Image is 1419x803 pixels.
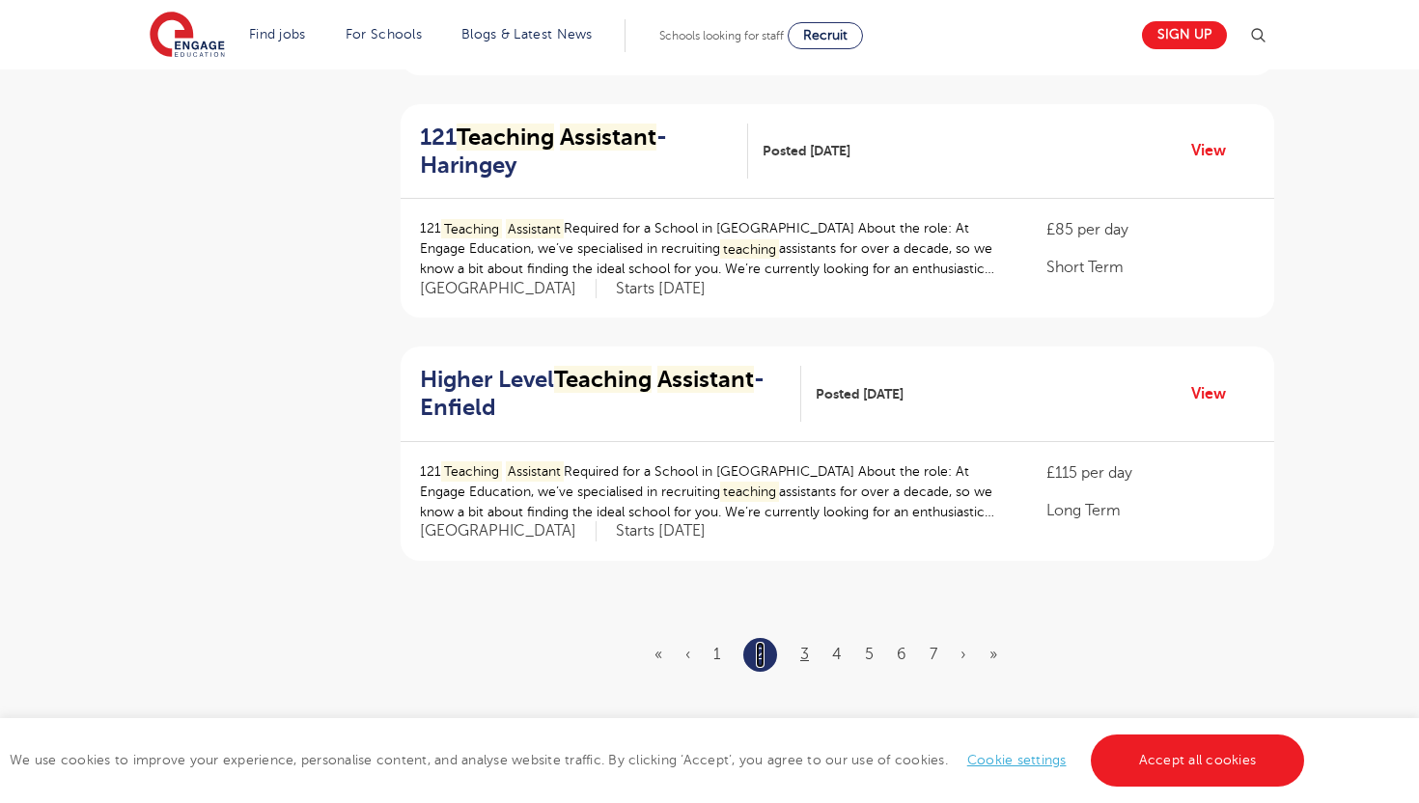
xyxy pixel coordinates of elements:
[1191,381,1240,406] a: View
[657,366,754,393] mark: Assistant
[1046,499,1255,522] p: Long Term
[865,646,874,663] a: 5
[654,646,662,663] a: First
[249,27,306,42] a: Find jobs
[420,461,1008,522] p: 121 Required for a School in [GEOGRAPHIC_DATA] About the role: At Engage Education, we’ve special...
[560,124,656,151] mark: Assistant
[420,279,597,299] span: [GEOGRAPHIC_DATA]
[756,642,765,667] a: 2
[713,646,720,663] a: 1
[720,239,779,260] mark: teaching
[1091,734,1305,787] a: Accept all cookies
[420,124,748,180] a: 121Teaching Assistant- Haringey
[420,124,733,180] h2: 121 - Haringey
[1046,461,1255,485] p: £115 per day
[150,12,225,60] img: Engage Education
[554,366,652,393] mark: Teaching
[1191,138,1240,163] a: View
[616,521,706,541] p: Starts [DATE]
[346,27,422,42] a: For Schools
[441,219,502,239] mark: Teaching
[1142,21,1227,49] a: Sign up
[967,753,1067,767] a: Cookie settings
[763,141,850,161] span: Posted [DATE]
[788,22,863,49] a: Recruit
[420,366,801,422] a: Higher LevelTeaching Assistant- Enfield
[616,279,706,299] p: Starts [DATE]
[989,646,997,663] a: Last
[960,646,966,663] a: Next
[10,753,1309,767] span: We use cookies to improve your experience, personalise content, and analyse website traffic. By c...
[803,28,848,42] span: Recruit
[1046,218,1255,241] p: £85 per day
[420,366,786,422] h2: Higher Level - Enfield
[420,521,597,541] span: [GEOGRAPHIC_DATA]
[832,646,842,663] a: 4
[720,482,779,502] mark: teaching
[930,646,937,663] a: 7
[897,646,906,663] a: 6
[461,27,593,42] a: Blogs & Latest News
[1046,256,1255,279] p: Short Term
[685,646,690,663] a: Previous
[457,124,554,151] mark: Teaching
[506,219,565,239] mark: Assistant
[506,461,565,482] mark: Assistant
[800,646,809,663] a: 3
[420,218,1008,279] p: 121 Required for a School in [GEOGRAPHIC_DATA] About the role: At Engage Education, we’ve special...
[816,384,904,404] span: Posted [DATE]
[659,29,784,42] span: Schools looking for staff
[441,461,502,482] mark: Teaching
